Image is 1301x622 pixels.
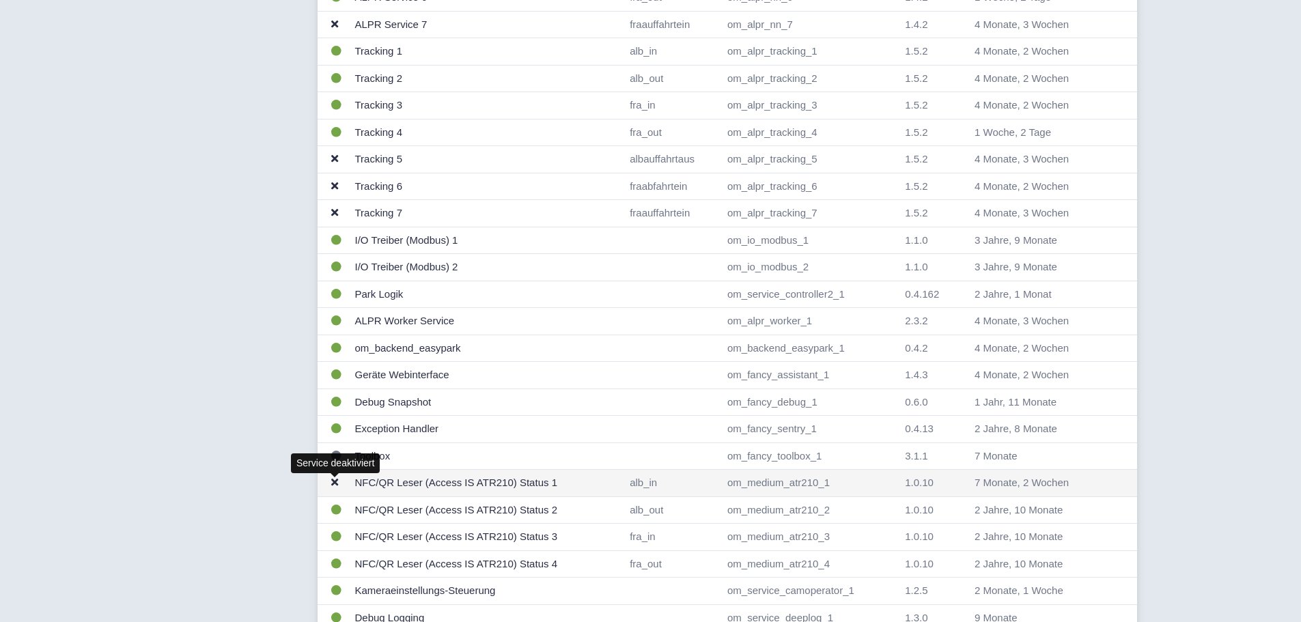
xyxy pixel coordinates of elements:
[624,38,722,66] td: alb_in
[905,261,927,272] span: 1.1.0
[350,442,625,470] td: Toolbox
[350,578,625,605] td: Kameraeinstellungs-Steuerung
[350,92,625,119] td: Tracking 3
[969,416,1112,443] td: 2 Jahre, 8 Monate
[624,550,722,578] td: fra_out
[350,254,625,281] td: I/O Treiber (Modbus) 2
[722,65,899,92] td: om_alpr_tracking_2
[905,584,927,596] span: 1.2.5
[722,308,899,335] td: om_alpr_worker_1
[624,496,722,524] td: alb_out
[722,470,899,497] td: om_medium_atr210_1
[350,38,625,66] td: Tracking 1
[905,531,934,542] span: 1.0.10
[624,119,722,146] td: fra_out
[722,254,899,281] td: om_io_modbus_2
[905,369,927,380] span: 1.4.3
[350,146,625,173] td: Tracking 5
[624,11,722,38] td: fraauffahrtein
[905,558,934,569] span: 1.0.10
[722,335,899,362] td: om_backend_easypark_1
[969,119,1112,146] td: 1 Woche, 2 Tage
[905,315,927,326] span: 2.3.2
[722,524,899,551] td: om_medium_atr210_3
[969,496,1112,524] td: 2 Jahre, 10 Monate
[722,227,899,254] td: om_io_modbus_1
[905,477,934,488] span: 1.0.10
[905,99,927,111] span: 1.5.2
[350,524,625,551] td: NFC/QR Leser (Access IS ATR210) Status 3
[969,550,1112,578] td: 2 Jahre, 10 Monate
[969,146,1112,173] td: 4 Monate, 3 Wochen
[969,254,1112,281] td: 3 Jahre, 9 Monate
[722,550,899,578] td: om_medium_atr210_4
[350,308,625,335] td: ALPR Worker Service
[969,524,1112,551] td: 2 Jahre, 10 Monate
[969,442,1112,470] td: 7 Monate
[624,65,722,92] td: alb_out
[969,470,1112,497] td: 7 Monate, 2 Wochen
[350,281,625,308] td: Park Logik
[905,72,927,84] span: 1.5.2
[350,227,625,254] td: I/O Treiber (Modbus) 1
[624,524,722,551] td: fra_in
[624,200,722,227] td: fraauffahrtein
[969,308,1112,335] td: 4 Monate, 3 Wochen
[624,470,722,497] td: alb_in
[722,173,899,200] td: om_alpr_tracking_6
[722,11,899,38] td: om_alpr_nn_7
[722,416,899,443] td: om_fancy_sentry_1
[350,416,625,443] td: Exception Handler
[969,200,1112,227] td: 4 Monate, 3 Wochen
[905,207,927,218] span: 1.5.2
[905,18,927,30] span: 1.4.2
[905,504,934,515] span: 1.0.10
[722,200,899,227] td: om_alpr_tracking_7
[350,173,625,200] td: Tracking 6
[624,173,722,200] td: fraabfahrtein
[969,11,1112,38] td: 4 Monate, 3 Wochen
[969,173,1112,200] td: 4 Monate, 2 Wochen
[905,342,927,354] span: 0.4.2
[969,281,1112,308] td: 2 Jahre, 1 Monat
[969,335,1112,362] td: 4 Monate, 2 Wochen
[722,281,899,308] td: om_service_controller2_1
[905,288,939,300] span: 0.4.162
[624,146,722,173] td: albauffahrtaus
[291,453,380,473] div: Service deaktiviert
[969,362,1112,389] td: 4 Monate, 2 Wochen
[905,234,927,246] span: 1.1.0
[722,578,899,605] td: om_service_camoperator_1
[350,388,625,416] td: Debug Snapshot
[905,126,927,138] span: 1.5.2
[722,146,899,173] td: om_alpr_tracking_5
[969,92,1112,119] td: 4 Monate, 2 Wochen
[969,578,1112,605] td: 2 Monate, 1 Woche
[905,45,927,57] span: 1.5.2
[722,362,899,389] td: om_fancy_assistant_1
[350,11,625,38] td: ALPR Service 7
[905,396,927,408] span: 0.6.0
[624,92,722,119] td: fra_in
[722,496,899,524] td: om_medium_atr210_2
[969,388,1112,416] td: 1 Jahr, 11 Monate
[350,65,625,92] td: Tracking 2
[350,470,625,497] td: NFC/QR Leser (Access IS ATR210) Status 1
[722,388,899,416] td: om_fancy_debug_1
[350,119,625,146] td: Tracking 4
[722,119,899,146] td: om_alpr_tracking_4
[905,180,927,192] span: 1.5.2
[969,65,1112,92] td: 4 Monate, 2 Wochen
[722,38,899,66] td: om_alpr_tracking_1
[350,335,625,362] td: om_backend_easypark
[350,550,625,578] td: NFC/QR Leser (Access IS ATR210) Status 4
[350,496,625,524] td: NFC/QR Leser (Access IS ATR210) Status 2
[350,362,625,389] td: Geräte Webinterface
[905,423,934,434] span: 0.4.13
[350,200,625,227] td: Tracking 7
[969,227,1112,254] td: 3 Jahre, 9 Monate
[905,450,927,462] span: 3.1.1
[969,38,1112,66] td: 4 Monate, 2 Wochen
[722,442,899,470] td: om_fancy_toolbox_1
[722,92,899,119] td: om_alpr_tracking_3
